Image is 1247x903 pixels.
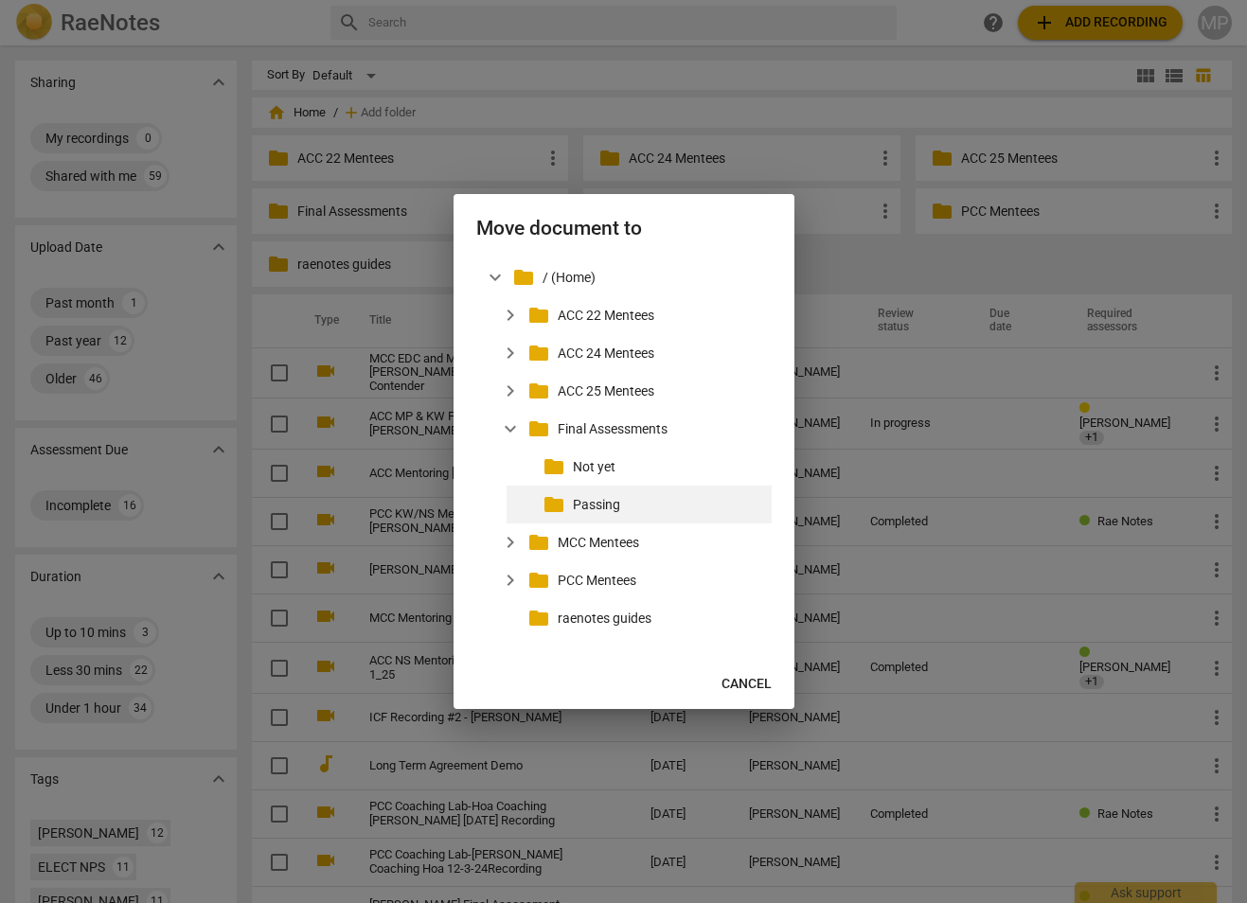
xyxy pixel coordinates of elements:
[573,495,764,515] p: Passing
[558,609,764,629] p: raenotes guides
[558,419,764,439] p: Final Assessments
[499,380,522,402] span: expand_more
[527,569,550,592] span: folder
[476,217,772,240] h2: Move document to
[499,417,522,440] span: expand_more
[543,493,565,516] span: folder
[558,344,764,363] p: ACC 24 Mentees
[543,455,565,478] span: folder
[558,533,764,553] p: MCC Mentees
[527,607,550,629] span: folder
[527,380,550,402] span: folder
[499,531,522,554] span: expand_more
[706,667,787,701] button: Cancel
[527,531,550,554] span: folder
[558,306,764,326] p: ACC 22 Mentees
[499,342,522,364] span: expand_more
[543,268,764,288] p: / (Home)
[721,675,772,694] span: Cancel
[527,304,550,327] span: folder
[558,381,764,401] p: ACC 25 Mentees
[499,304,522,327] span: expand_more
[558,571,764,591] p: PCC Mentees
[573,457,764,477] p: Not yet
[512,266,535,289] span: folder
[484,266,507,289] span: expand_more
[499,569,522,592] span: expand_more
[527,342,550,364] span: folder
[527,417,550,440] span: folder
